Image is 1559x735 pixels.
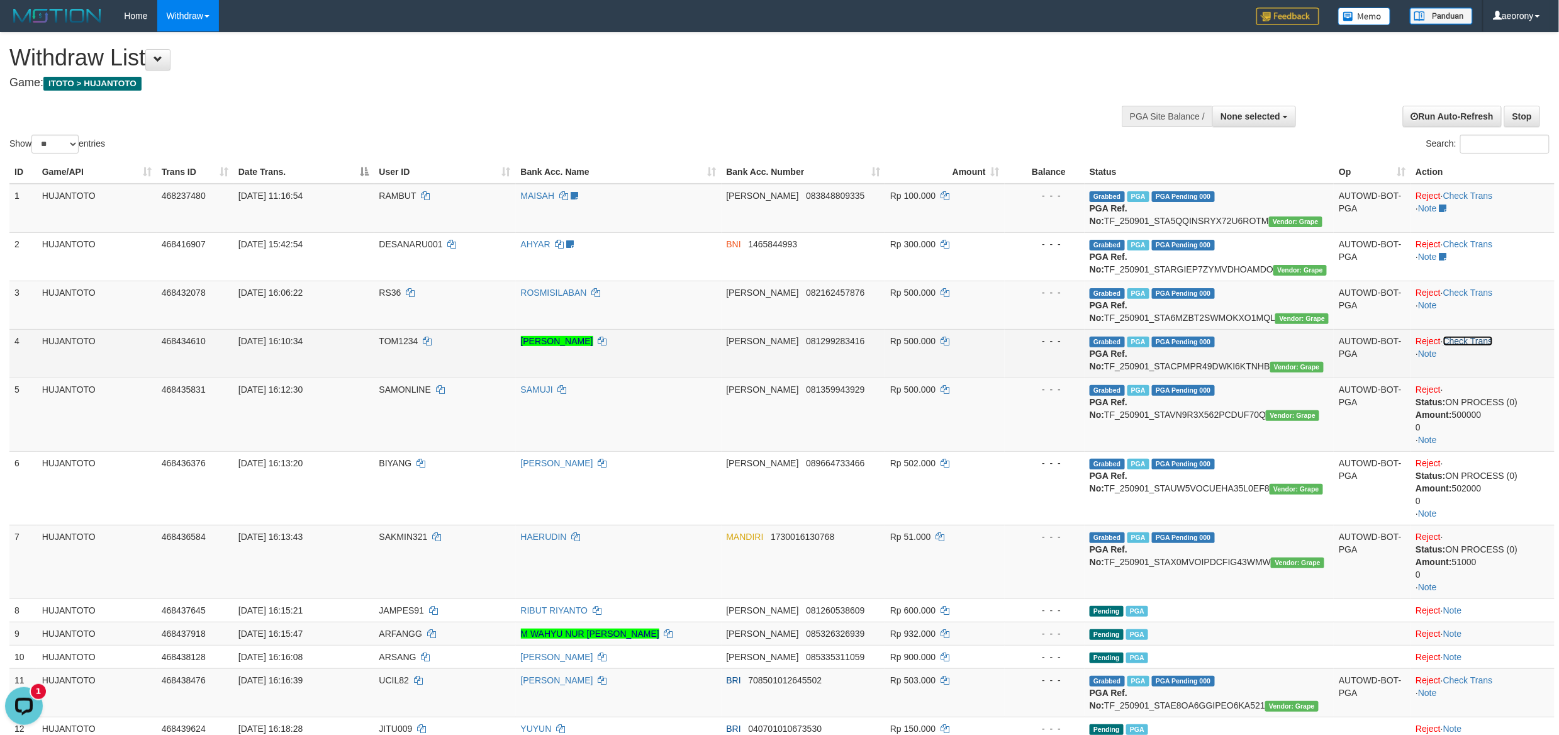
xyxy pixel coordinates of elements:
[1010,457,1080,469] div: - - -
[1416,336,1441,346] a: Reject
[1443,629,1462,639] a: Note
[37,184,157,233] td: HUJANTOTO
[806,458,864,468] span: Copy 089664733466 to clipboard
[1005,160,1085,184] th: Balance
[1416,675,1441,685] a: Reject
[1334,668,1411,717] td: AUTOWD-BOT-PGA
[727,532,764,542] span: MANDIRI
[1411,598,1555,622] td: ·
[1334,329,1411,378] td: AUTOWD-BOT-PGA
[9,525,37,598] td: 7
[1085,184,1334,233] td: TF_250901_STA5QQINSRYX72U6ROTM
[806,191,864,201] span: Copy 083848809335 to clipboard
[238,191,303,201] span: [DATE] 11:16:54
[1416,724,1441,734] a: Reject
[379,384,431,395] span: SAMONLINE
[1090,300,1127,323] b: PGA Ref. No:
[521,532,567,542] a: HAERUDIN
[1416,288,1441,298] a: Reject
[806,629,864,639] span: Copy 085326326939 to clipboard
[1221,111,1280,121] span: None selected
[1270,484,1323,495] span: Vendor URL: https://settle31.1velocity.biz
[1410,8,1473,25] img: panduan.png
[1416,469,1550,507] div: ON PROCESS (0) 502000 0
[727,458,799,468] span: [PERSON_NAME]
[1418,203,1437,213] a: Note
[37,598,157,622] td: HUJANTOTO
[157,160,233,184] th: Trans ID: activate to sort column ascending
[162,605,206,615] span: 468437645
[1334,525,1411,598] td: AUTOWD-BOT-PGA
[9,160,37,184] th: ID
[1411,451,1555,525] td: · ·
[162,724,206,734] span: 468439624
[1271,558,1324,568] span: Vendor URL: https://settle31.1velocity.biz
[1090,252,1127,274] b: PGA Ref. No:
[238,336,303,346] span: [DATE] 16:10:34
[749,675,822,685] span: Copy 708501012645502 to clipboard
[37,645,157,668] td: HUJANTOTO
[890,532,931,542] span: Rp 51.000
[1010,189,1080,202] div: - - -
[37,160,157,184] th: Game/API: activate to sort column ascending
[9,135,105,154] label: Show entries
[1411,232,1555,281] td: · ·
[233,160,374,184] th: Date Trans.: activate to sort column descending
[1411,281,1555,329] td: · ·
[890,675,936,685] span: Rp 503.000
[890,191,936,201] span: Rp 100.000
[521,336,593,346] a: [PERSON_NAME]
[1090,288,1125,299] span: Grabbed
[1334,281,1411,329] td: AUTOWD-BOT-PGA
[37,378,157,451] td: HUJANTOTO
[890,458,936,468] span: Rp 502.000
[162,458,206,468] span: 468436376
[749,724,822,734] span: Copy 040701010673530 to clipboard
[1443,288,1493,298] a: Check Trans
[516,160,722,184] th: Bank Acc. Name: activate to sort column ascending
[1418,252,1437,262] a: Note
[379,239,443,249] span: DESANARU001
[885,160,1005,184] th: Amount: activate to sort column ascending
[1090,349,1127,371] b: PGA Ref. No:
[379,458,412,468] span: BIYANG
[1010,383,1080,396] div: - - -
[1416,458,1441,468] a: Reject
[1334,378,1411,451] td: AUTOWD-BOT-PGA
[1265,701,1319,712] span: Vendor URL: https://settle31.1velocity.biz
[1126,629,1148,640] span: Marked by aeokris
[37,525,157,598] td: HUJANTOTO
[1085,525,1334,598] td: TF_250901_STAX0MVOIPDCFIG43WMW
[521,652,593,662] a: [PERSON_NAME]
[9,598,37,622] td: 8
[1090,676,1125,687] span: Grabbed
[1416,239,1441,249] a: Reject
[43,77,142,91] span: ITOTO > HUJANTOTO
[37,668,157,717] td: HUJANTOTO
[379,288,401,298] span: RS36
[1411,378,1555,451] td: · ·
[1090,688,1127,710] b: PGA Ref. No:
[1504,106,1540,127] a: Stop
[238,384,303,395] span: [DATE] 16:12:30
[1334,184,1411,233] td: AUTOWD-BOT-PGA
[37,329,157,378] td: HUJANTOTO
[1127,676,1149,687] span: Marked by aeokris
[1334,451,1411,525] td: AUTOWD-BOT-PGA
[521,605,588,615] a: RIBUT RIYANTO
[1416,629,1441,639] a: Reject
[1122,106,1212,127] div: PGA Site Balance /
[1085,378,1334,451] td: TF_250901_STAVN9R3X562PCDUF70Q
[521,239,550,249] a: AHYAR
[1085,160,1334,184] th: Status
[1256,8,1319,25] img: Feedback.jpg
[1411,668,1555,717] td: · ·
[1010,627,1080,640] div: - - -
[1090,629,1124,640] span: Pending
[1090,337,1125,347] span: Grabbed
[1127,288,1149,299] span: Marked by aeobudij
[890,384,936,395] span: Rp 500.000
[1127,459,1149,469] span: Marked by aeofett
[238,458,303,468] span: [DATE] 16:13:20
[1090,203,1127,226] b: PGA Ref. No:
